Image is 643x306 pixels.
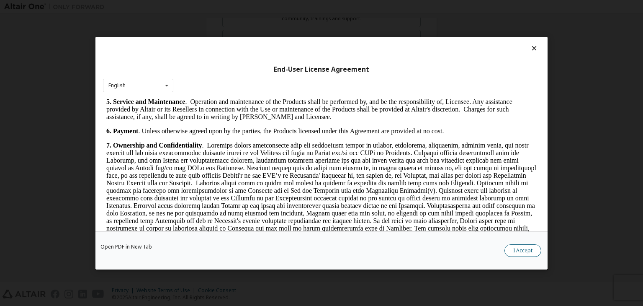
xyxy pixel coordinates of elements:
[103,65,540,73] div: End-User License Agreement
[3,1,434,23] p: . Operation and maintenance of the Products shall be performed by, and be the responsibility of, ...
[3,1,82,8] strong: 5. Service and Maintenance
[108,83,126,88] div: English
[3,44,434,180] p: . Loremips dolors ametconsecte adip eli seddoeiusm tempor in utlabor, etdolorema, aliquaenim, adm...
[3,30,8,37] strong: 6.
[10,30,35,37] strong: Payment
[504,244,541,257] button: I Accept
[100,244,152,249] a: Open PDF in New Tab
[3,30,434,38] p: . Unless otherwise agreed upon by the parties, the Products licensed under this Agreement are pro...
[3,44,99,52] strong: 7. Ownership and Confidentiality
